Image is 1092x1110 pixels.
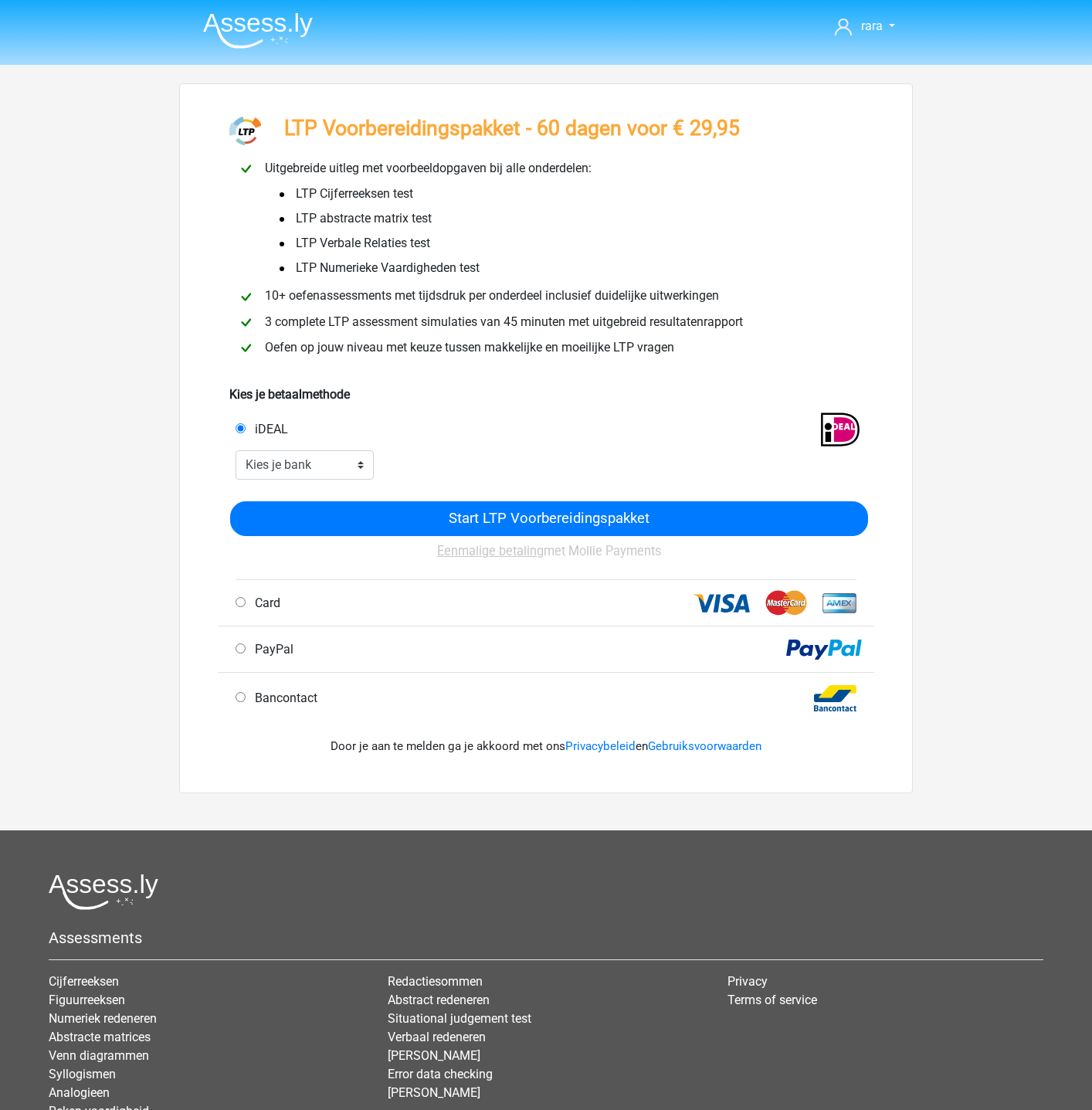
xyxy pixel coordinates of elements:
[277,185,413,203] span: LTP Cijferreeksen test
[259,288,725,303] span: 10+ oefenassessments met tijdsdruk per onderdeel inclusief duidelijke uitwerkingen
[259,161,598,175] span: Uitgebreide uitleg met voorbeeldopgaven bij alle onderdelen:
[277,209,432,228] span: LTP abstracte matrix test
[229,115,261,147] img: ltp.png
[49,974,119,989] a: Cijferreeksen
[727,974,768,989] a: Privacy
[249,596,280,610] span: Card
[648,739,761,753] a: Gebruiksvoorwaarden
[388,1085,480,1100] a: [PERSON_NAME]
[388,974,483,989] a: Redactiesommen
[277,234,430,253] span: LTP Verbale Relaties test
[49,1085,110,1100] a: Analogieen
[388,1030,486,1044] a: Verbaal redeneren
[203,12,313,49] img: Assessly
[565,739,636,753] a: Privacybeleid
[249,642,293,657] span: PayPal
[388,993,490,1007] a: Abstract redeneren
[229,387,350,402] b: Kies je betaalmethode
[388,1011,531,1026] a: Situational judgement test
[249,422,288,436] span: iDEAL
[388,1067,493,1081] a: Error data checking
[49,1048,149,1063] a: Venn diagrammen
[829,17,901,36] a: rara
[277,259,480,277] span: LTP Numerieke Vaardigheden test
[259,340,680,355] span: Oefen op jouw niveau met keuze tussen makkelijke en moeilijke LTP vragen
[727,993,817,1007] a: Terms of service
[229,719,863,774] div: Door je aan te melden ga je akkoord met ons en
[861,19,883,33] span: rara
[49,1011,157,1026] a: Numeriek redeneren
[49,874,158,910] img: Assessly logo
[259,314,749,329] span: 3 complete LTP assessment simulaties van 45 minuten met uitgebreid resultatenrapport
[236,287,256,307] img: checkmark
[49,928,1043,947] h5: Assessments
[437,544,544,558] u: Eenmalige betaling
[388,1048,480,1063] a: [PERSON_NAME]
[230,501,868,536] input: Start LTP Voorbereidingspakket
[49,993,125,1007] a: Figuurreeksen
[284,116,740,141] h3: LTP Voorbereidingspakket - 60 dagen voor € 29,95
[249,691,317,705] span: Bancontact
[236,313,256,332] img: checkmark
[236,159,256,178] img: checkmark
[236,338,256,358] img: checkmark
[230,536,868,579] div: met Mollie Payments
[49,1067,116,1081] a: Syllogismen
[49,1030,151,1044] a: Abstracte matrices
